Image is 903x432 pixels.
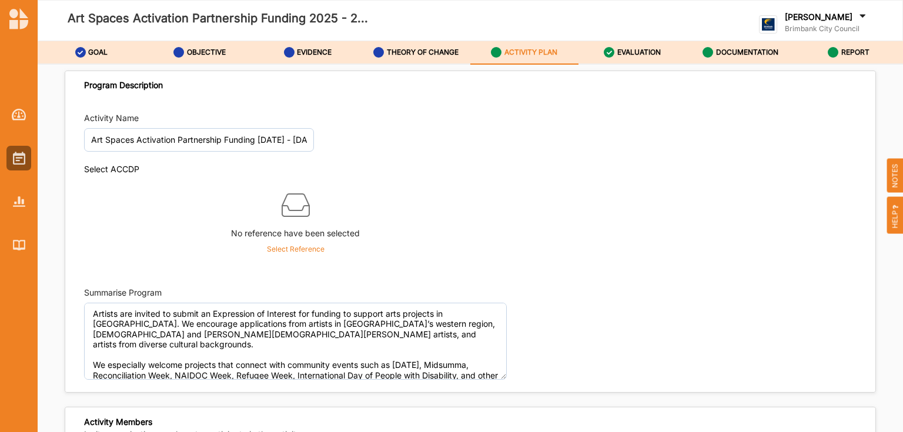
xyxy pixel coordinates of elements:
[841,48,869,57] label: REPORT
[9,8,28,29] img: logo
[785,12,852,22] label: [PERSON_NAME]
[6,233,31,257] a: Library
[282,191,310,219] img: box
[12,109,26,120] img: Dashboard
[387,48,459,57] label: THEORY OF CHANGE
[6,189,31,214] a: Reports
[759,15,777,34] img: logo
[267,244,325,254] p: Select Reference
[88,48,108,57] label: GOAL
[716,48,778,57] label: DOCUMENTATION
[297,48,332,57] label: EVIDENCE
[84,80,163,91] div: Program Description
[84,303,507,380] textarea: Artists are invited to submit an Expression of Interest for funding to support arts projects in [...
[84,287,162,299] div: Summarise Program
[231,219,360,240] label: No reference have been selected
[13,240,25,250] img: Library
[68,9,368,28] label: Art Spaces Activation Partnership Funding 2025 - 2...
[504,48,557,57] label: ACTIVITY PLAN
[187,48,226,57] label: OBJECTIVE
[84,164,139,175] div: Select ACCDP
[13,152,25,165] img: Activities
[785,24,868,34] label: Brimbank City Council
[6,146,31,170] a: Activities
[617,48,661,57] label: EVALUATION
[84,112,139,124] div: Activity Name
[6,102,31,127] a: Dashboard
[13,196,25,206] img: Reports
